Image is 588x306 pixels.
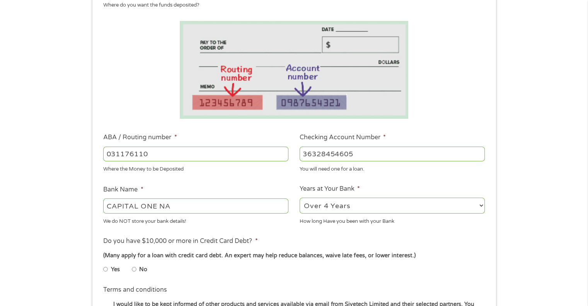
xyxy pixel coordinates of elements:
label: Terms and conditions [103,286,167,294]
label: Years at Your Bank [300,185,360,193]
img: Routing number location [180,21,409,119]
label: Checking Account Number [300,133,386,142]
label: Bank Name [103,186,143,194]
label: ABA / Routing number [103,133,177,142]
label: Do you have $10,000 or more in Credit Card Debt? [103,237,257,245]
div: Where the Money to be Deposited [103,163,288,173]
div: You will need one for a loan. [300,163,485,173]
label: Yes [111,265,120,274]
input: 345634636 [300,147,485,161]
div: (Many apply for a loan with credit card debt. An expert may help reduce balances, waive late fees... [103,251,484,260]
div: We do NOT store your bank details! [103,215,288,225]
div: Where do you want the funds deposited? [103,2,479,9]
label: No [139,265,147,274]
div: How long Have you been with your Bank [300,215,485,225]
input: 263177916 [103,147,288,161]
